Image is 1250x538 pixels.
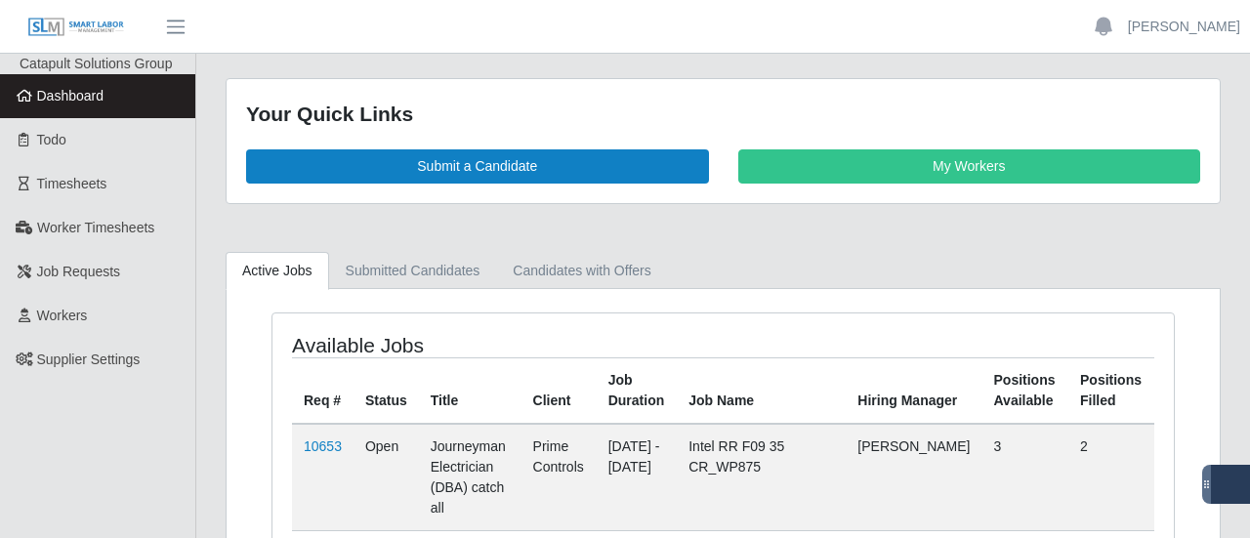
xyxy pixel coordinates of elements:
[677,357,846,424] th: Job Name
[304,438,342,454] a: 10653
[982,424,1069,531] td: 3
[982,357,1069,424] th: Positions Available
[37,176,107,191] span: Timesheets
[846,357,981,424] th: Hiring Manager
[37,88,104,103] span: Dashboard
[37,132,66,147] span: Todo
[846,424,981,531] td: [PERSON_NAME]
[1068,424,1154,531] td: 2
[597,424,678,531] td: [DATE] - [DATE]
[419,357,521,424] th: Title
[354,424,419,531] td: Open
[292,333,634,357] h4: Available Jobs
[521,357,597,424] th: Client
[329,252,497,290] a: Submitted Candidates
[677,424,846,531] td: Intel RR F09 35 CR_WP875
[419,424,521,531] td: Journeyman Electrician (DBA) catch all
[292,357,354,424] th: Req #
[246,149,709,184] a: Submit a Candidate
[1068,357,1154,424] th: Positions Filled
[37,308,88,323] span: Workers
[521,424,597,531] td: Prime Controls
[738,149,1201,184] a: My Workers
[37,220,154,235] span: Worker Timesheets
[597,357,678,424] th: Job Duration
[496,252,667,290] a: Candidates with Offers
[1128,17,1240,37] a: [PERSON_NAME]
[246,99,1200,130] div: Your Quick Links
[37,264,121,279] span: Job Requests
[354,357,419,424] th: Status
[37,352,141,367] span: Supplier Settings
[20,56,172,71] span: Catapult Solutions Group
[27,17,125,38] img: SLM Logo
[226,252,329,290] a: Active Jobs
